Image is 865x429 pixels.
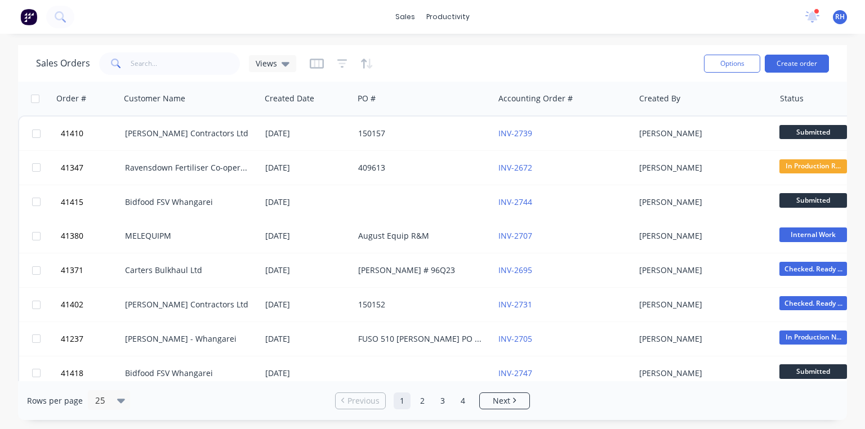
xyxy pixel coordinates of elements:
[779,227,847,242] span: Internal Work
[125,128,250,139] div: [PERSON_NAME] Contractors Ltd
[765,55,829,73] button: Create order
[265,230,349,242] div: [DATE]
[639,196,764,208] div: [PERSON_NAME]
[358,230,483,242] div: August Equip R&M
[454,392,471,409] a: Page 4
[498,299,532,310] a: INV-2731
[125,230,250,242] div: MELEQUIPM
[358,265,483,276] div: [PERSON_NAME] # 96Q23
[57,288,125,321] button: 41402
[358,299,483,310] div: 150152
[124,93,185,104] div: Customer Name
[498,265,532,275] a: INV-2695
[57,356,125,390] button: 41418
[493,395,510,406] span: Next
[704,55,760,73] button: Options
[57,185,125,219] button: 41415
[61,265,83,276] span: 41371
[265,196,349,208] div: [DATE]
[125,299,250,310] div: [PERSON_NAME] Contractors Ltd
[265,128,349,139] div: [DATE]
[125,333,250,345] div: [PERSON_NAME] - Whangarei
[779,330,847,345] span: In Production N...
[394,392,411,409] a: Page 1 is your current page
[390,8,421,25] div: sales
[125,368,250,379] div: Bidfood FSV Whangarei
[358,333,483,345] div: FUSO 510 [PERSON_NAME] PO 825751
[61,368,83,379] span: 41418
[498,128,532,138] a: INV-2739
[639,230,764,242] div: [PERSON_NAME]
[61,230,83,242] span: 41380
[779,159,847,173] span: In Production R...
[57,322,125,356] button: 41237
[498,333,532,344] a: INV-2705
[61,196,83,208] span: 41415
[779,296,847,310] span: Checked. Ready ...
[265,93,314,104] div: Created Date
[125,265,250,276] div: Carters Bulkhaul Ltd
[36,58,90,69] h1: Sales Orders
[57,219,125,253] button: 41380
[779,262,847,276] span: Checked. Ready ...
[498,162,532,173] a: INV-2672
[265,162,349,173] div: [DATE]
[498,230,532,241] a: INV-2707
[639,162,764,173] div: [PERSON_NAME]
[358,162,483,173] div: 409613
[780,93,804,104] div: Status
[265,368,349,379] div: [DATE]
[265,265,349,276] div: [DATE]
[421,8,475,25] div: productivity
[56,93,86,104] div: Order #
[61,333,83,345] span: 41237
[265,333,349,345] div: [DATE]
[347,395,380,406] span: Previous
[27,395,83,406] span: Rows per page
[639,93,680,104] div: Created By
[61,128,83,139] span: 41410
[125,162,250,173] div: Ravensdown Fertiliser Co-operative
[779,364,847,378] span: Submitted
[57,151,125,185] button: 41347
[256,57,277,69] span: Views
[498,368,532,378] a: INV-2747
[57,253,125,287] button: 41371
[331,392,534,409] ul: Pagination
[835,12,845,22] span: RH
[61,162,83,173] span: 41347
[639,333,764,345] div: [PERSON_NAME]
[639,265,764,276] div: [PERSON_NAME]
[498,93,573,104] div: Accounting Order #
[131,52,240,75] input: Search...
[779,125,847,139] span: Submitted
[57,117,125,150] button: 41410
[480,395,529,406] a: Next page
[265,299,349,310] div: [DATE]
[639,368,764,379] div: [PERSON_NAME]
[358,93,376,104] div: PO #
[336,395,385,406] a: Previous page
[125,196,250,208] div: Bidfood FSV Whangarei
[434,392,451,409] a: Page 3
[20,8,37,25] img: Factory
[498,196,532,207] a: INV-2744
[639,128,764,139] div: [PERSON_NAME]
[414,392,431,409] a: Page 2
[358,128,483,139] div: 150157
[61,299,83,310] span: 41402
[779,193,847,207] span: Submitted
[639,299,764,310] div: [PERSON_NAME]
